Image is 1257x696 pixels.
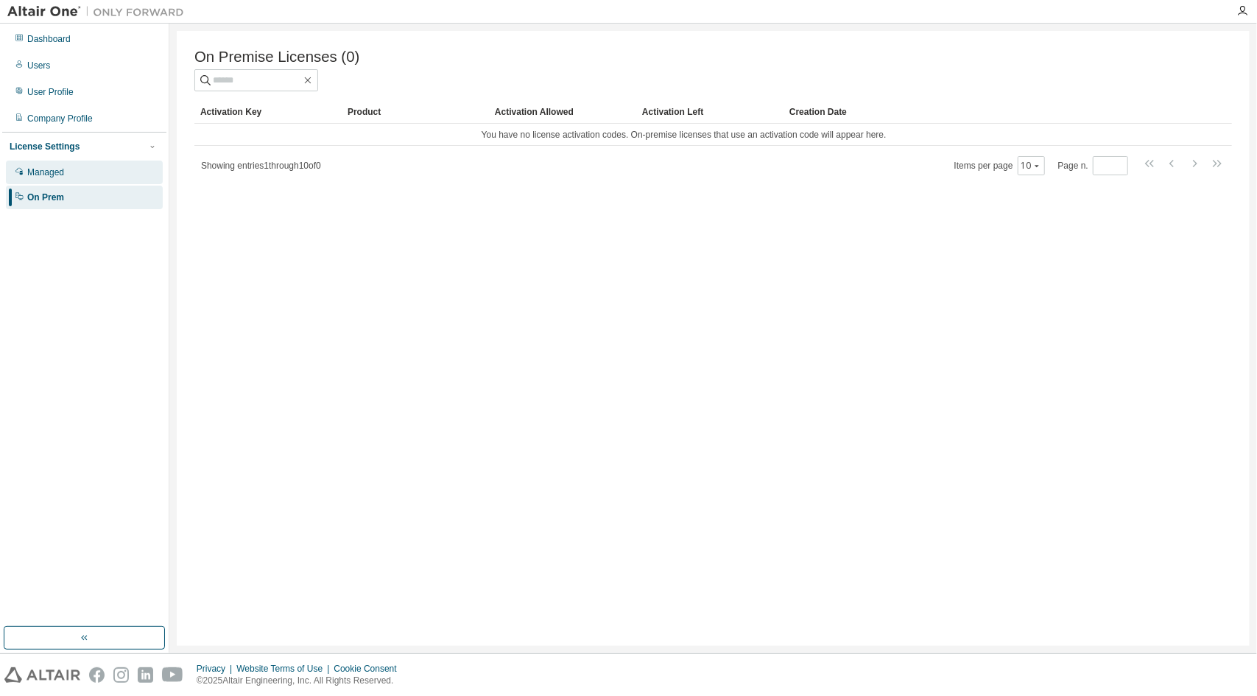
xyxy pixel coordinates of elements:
img: altair_logo.svg [4,667,80,683]
td: You have no license activation codes. On-premise licenses that use an activation code will appear... [194,124,1173,146]
img: instagram.svg [113,667,129,683]
img: facebook.svg [89,667,105,683]
span: Showing entries 1 through 10 of 0 [201,161,321,171]
div: User Profile [27,86,74,98]
img: linkedin.svg [138,667,153,683]
div: Activation Allowed [495,100,630,124]
div: Cookie Consent [334,663,405,675]
img: youtube.svg [162,667,183,683]
span: Page n. [1058,156,1128,175]
div: On Prem [27,191,64,203]
div: Activation Left [642,100,778,124]
div: Activation Key [200,100,336,124]
button: 10 [1021,160,1041,172]
span: On Premise Licenses (0) [194,49,359,66]
div: Users [27,60,50,71]
div: Dashboard [27,33,71,45]
img: Altair One [7,4,191,19]
div: Managed [27,166,64,178]
div: Privacy [197,663,236,675]
div: Creation Date [789,100,1167,124]
div: Company Profile [27,113,93,124]
div: Product [348,100,483,124]
div: License Settings [10,141,80,152]
div: Website Terms of Use [236,663,334,675]
span: Items per page [954,156,1045,175]
p: © 2025 Altair Engineering, Inc. All Rights Reserved. [197,675,406,687]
